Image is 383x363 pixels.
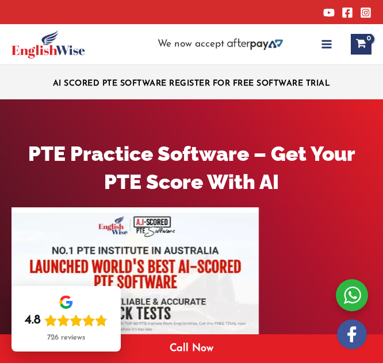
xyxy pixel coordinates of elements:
[170,343,213,354] a: Call Now
[12,30,85,59] img: cropped-ew-logo
[360,7,371,18] a: Instagram
[25,312,108,329] div: Rating: 4.8 out of 5
[158,38,224,50] span: We now accept
[12,140,371,196] h1: PTE Practice Software – Get Your PTE Score With AI
[53,79,331,88] a: AI SCORED PTE SOFTWARE REGISTER FOR FREE SOFTWARE TRIAL
[152,38,289,51] aside: Header Widget 2
[25,312,41,329] div: 4.8
[337,319,367,349] img: white-facebook.png
[227,38,283,50] img: Afterpay-Logo
[342,7,353,18] a: Facebook
[323,7,335,18] a: YouTube
[47,333,85,342] div: 726 reviews
[44,70,339,94] aside: Header Widget 1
